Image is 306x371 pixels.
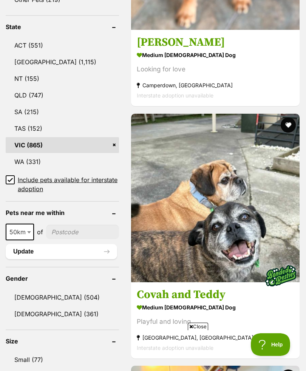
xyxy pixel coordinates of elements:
img: Covah and Teddy - Pug Dog [131,114,300,282]
h3: Covah and Teddy [137,288,294,302]
a: SA (215) [6,104,119,120]
strong: medium [DEMOGRAPHIC_DATA] Dog [137,302,294,313]
h3: [PERSON_NAME] [137,36,294,50]
a: Small (77) [6,352,119,368]
input: postcode [46,225,119,239]
div: Playful and loving [137,317,294,327]
button: Update [6,244,117,259]
img: bonded besties [262,257,300,295]
span: Close [188,323,208,330]
a: VIC (865) [6,137,119,153]
span: 50km [6,224,34,240]
a: [PERSON_NAME] medium [DEMOGRAPHIC_DATA] Dog Looking for love Camperdown, [GEOGRAPHIC_DATA] Inters... [131,30,300,107]
span: Include pets available for interstate adoption [18,175,119,193]
strong: Camperdown, [GEOGRAPHIC_DATA] [137,80,294,91]
span: Interstate adoption unavailable [137,93,213,99]
iframe: Advertisement [15,333,291,367]
iframe: Help Scout Beacon - Open [251,333,291,356]
a: QLD (747) [6,87,119,103]
a: ACT (551) [6,37,119,53]
a: WA (331) [6,154,119,170]
header: Pets near me within [6,209,119,216]
span: 50km [6,227,33,237]
span: of [37,227,43,237]
a: NT (155) [6,71,119,87]
div: Looking for love [137,65,294,75]
header: Size [6,338,119,345]
a: Include pets available for interstate adoption [6,175,119,193]
button: favourite [281,117,296,133]
strong: medium [DEMOGRAPHIC_DATA] Dog [137,50,294,61]
a: [GEOGRAPHIC_DATA] (1,115) [6,54,119,70]
header: Gender [6,275,119,282]
a: [DEMOGRAPHIC_DATA] (504) [6,289,119,305]
a: [DEMOGRAPHIC_DATA] (361) [6,306,119,322]
header: State [6,23,119,30]
a: Covah and Teddy medium [DEMOGRAPHIC_DATA] Dog Playful and loving [GEOGRAPHIC_DATA], [GEOGRAPHIC_D... [131,282,300,359]
a: TAS (152) [6,121,119,136]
